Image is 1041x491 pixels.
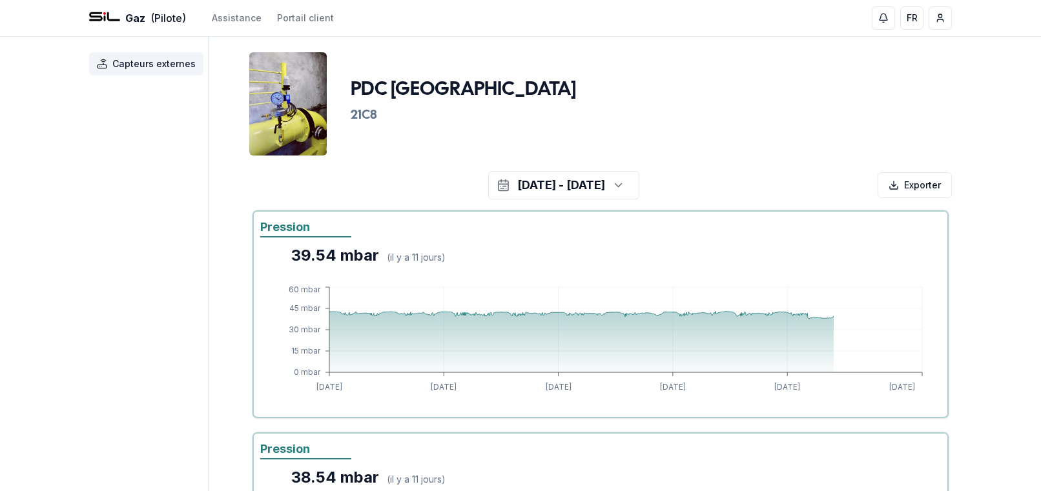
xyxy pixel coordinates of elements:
span: Capteurs externes [112,57,196,70]
a: Gaz(Pilote) [89,10,186,26]
tspan: [DATE] [660,382,686,392]
div: ( il y a 11 jours ) [387,473,446,486]
tspan: 0 mbar [294,367,321,377]
span: FR [907,12,918,25]
a: Assistance [212,12,262,25]
img: unit Image [249,52,327,155]
a: Capteurs externes [89,52,209,75]
div: Pression [260,218,351,237]
div: Pression [260,440,351,459]
div: ( il y a 11 jours ) [387,251,446,264]
tspan: 15 mbar [291,346,321,356]
div: [DATE] - [DATE] [517,176,605,194]
img: SIL - Gaz Logo [89,3,120,34]
a: Portail client [277,12,334,25]
h3: 21C8 [351,106,850,125]
span: Gaz [125,10,145,26]
div: 38.54 mbar [291,467,379,488]
tspan: [DATE] [431,382,457,392]
button: FR [900,6,923,30]
tspan: 45 mbar [289,303,321,313]
tspan: [DATE] [546,382,572,392]
button: Exporter [878,171,952,199]
tspan: 30 mbar [289,325,321,334]
button: [DATE] - [DATE] [488,171,639,199]
tspan: [DATE] [316,382,342,392]
tspan: 60 mbar [289,285,321,294]
div: 39.54 mbar [291,245,379,266]
h1: PDC [GEOGRAPHIC_DATA] [351,78,576,101]
tspan: [DATE] [889,382,915,392]
tspan: [DATE] [774,382,800,392]
span: (Pilote) [150,10,186,26]
div: Exporter [878,172,952,198]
